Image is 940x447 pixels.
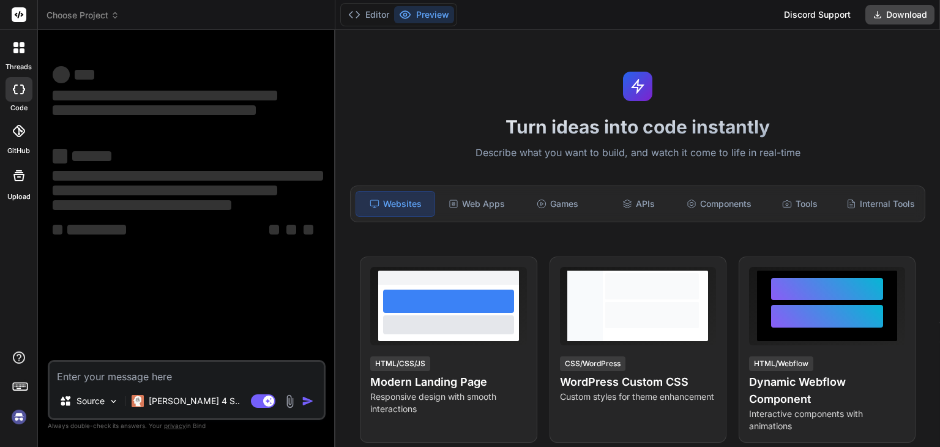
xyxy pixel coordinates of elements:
label: Upload [7,192,31,202]
button: Download [865,5,934,24]
span: ‌ [75,70,94,80]
span: ‌ [53,225,62,235]
span: ‌ [53,149,67,163]
p: Always double-check its answers. Your in Bind [48,420,326,432]
span: Choose Project [47,9,119,21]
h4: WordPress Custom CSS [560,374,716,391]
div: CSS/WordPress [560,356,625,371]
span: ‌ [53,66,70,83]
p: Custom styles for theme enhancement [560,391,716,403]
span: privacy [164,422,186,429]
span: ‌ [53,171,323,181]
h1: Turn ideas into code instantly [343,116,933,138]
p: Interactive components with animations [749,408,905,432]
div: Components [680,191,758,217]
div: Websites [356,191,435,217]
img: Claude 4 Sonnet [132,395,144,407]
span: ‌ [67,225,126,235]
img: attachment [283,394,297,408]
span: ‌ [269,225,279,235]
div: Web Apps [438,191,516,217]
span: ‌ [53,200,231,210]
div: Games [518,191,597,217]
div: Discord Support [777,5,858,24]
div: HTML/CSS/JS [370,356,430,371]
div: Internal Tools [841,191,920,217]
p: Describe what you want to build, and watch it come to life in real-time [343,145,933,161]
img: Pick Models [108,396,119,407]
h4: Modern Landing Page [370,374,526,391]
button: Editor [343,6,394,23]
div: Tools [761,191,839,217]
span: ‌ [53,105,256,115]
img: signin [9,407,29,427]
span: ‌ [53,186,277,195]
p: Responsive design with smooth interactions [370,391,526,415]
label: code [10,103,28,113]
label: threads [6,62,32,72]
img: icon [302,395,314,407]
div: HTML/Webflow [749,356,813,371]
div: APIs [599,191,677,217]
span: ‌ [72,151,111,161]
h4: Dynamic Webflow Component [749,374,905,408]
span: ‌ [53,91,277,100]
span: ‌ [286,225,296,235]
span: ‌ [304,225,313,235]
button: Preview [394,6,454,23]
p: Source [76,395,105,407]
label: GitHub [7,146,30,156]
p: [PERSON_NAME] 4 S.. [149,395,240,407]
